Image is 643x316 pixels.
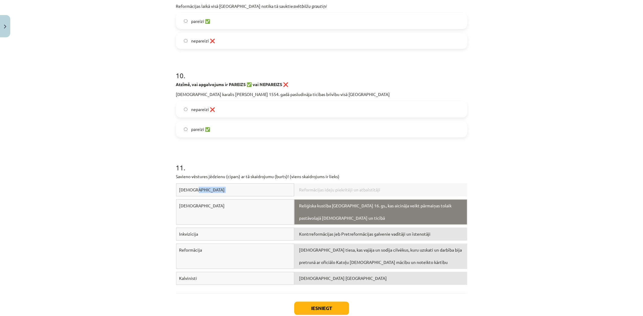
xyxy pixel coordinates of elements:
[191,126,210,133] span: pareizi ✅
[191,18,210,24] span: pareizi ✅
[191,107,215,113] span: nepareizi ❌
[176,244,295,269] div: Reformācija
[176,200,295,225] div: [DEMOGRAPHIC_DATA]
[294,184,467,197] div: Reformācijas ideju piekritēji un atbalstītāji
[176,184,295,197] div: [DEMOGRAPHIC_DATA]
[312,3,327,9] em: grautiņi
[184,39,188,43] input: nepareizi ❌
[294,200,467,225] div: Reliģiska kustība [GEOGRAPHIC_DATA] 16. gs., kas aicināja veikt pārmaiņas tolaik pastāvošajā [DEM...
[294,302,349,315] button: Iesniegt
[4,25,6,29] img: icon-close-lesson-0947bae3869378f0d4975bcd49f059093ad1ed9edebbc8119c70593378902aed.svg
[176,228,295,241] div: Inkvizīcija
[176,91,467,98] p: [DEMOGRAPHIC_DATA] karalis [PERSON_NAME] 1554. gadā pasludināja ticības brīvību visā [GEOGRAPHIC_...
[176,174,467,180] p: Savieno vēstures jēdzienu (cipars) ar tā skaidrojumu (burts)! (viens skaidrojums ir lieks)
[176,272,295,285] div: Kalvinisti
[294,244,467,269] div: [DEMOGRAPHIC_DATA] tiesa, kas vajāja un sodīja cilvēkus, kuru uzskati un darbība bija pretrunā ar...
[184,128,188,132] input: pareizi ✅
[184,108,188,112] input: nepareizi ❌
[176,82,288,87] strong: Atzīmē, vai apgalvojums ir PAREIZS ✅ vai NEPAREIZS ❌
[176,153,467,172] h1: 11 .
[176,61,467,80] h1: 10 .
[191,38,215,44] span: nepareizi ❌
[176,3,467,9] p: Reformācijas laikā visā [GEOGRAPHIC_DATA] notika tā sauktie
[294,228,467,241] div: Kontrreformācijas jeb Pretreformācijas galvenie vadītāji un īstenotāji
[184,19,188,23] input: pareizi ✅
[293,3,311,9] em: svētbilžu
[294,272,467,285] div: [DEMOGRAPHIC_DATA] [GEOGRAPHIC_DATA]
